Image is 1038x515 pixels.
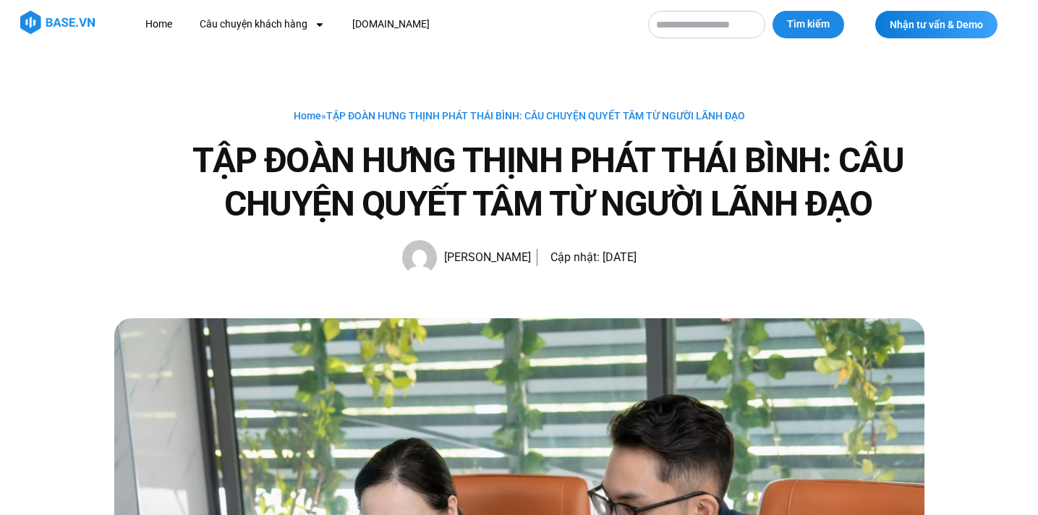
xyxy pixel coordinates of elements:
[787,17,830,32] span: Tìm kiếm
[890,20,983,30] span: Nhận tư vấn & Demo
[326,110,745,122] span: TẬP ĐOÀN HƯNG THỊNH PHÁT THÁI BÌNH: CÂU CHUYỆN QUYẾT TÂM TỪ NGƯỜI LÃNH ĐẠO
[875,11,997,38] a: Nhận tư vấn & Demo
[402,240,437,275] img: Picture of Hạnh Hoàng
[402,240,531,275] a: Picture of Hạnh Hoàng [PERSON_NAME]
[603,250,637,264] time: [DATE]
[437,247,531,268] span: [PERSON_NAME]
[294,110,321,122] a: Home
[172,139,924,226] h1: TẬP ĐOÀN HƯNG THỊNH PHÁT THÁI BÌNH: CÂU CHUYỆN QUYẾT TÂM TỪ NGƯỜI LÃNH ĐẠO
[294,110,745,122] span: »
[135,11,183,38] a: Home
[341,11,441,38] a: [DOMAIN_NAME]
[773,11,844,38] button: Tìm kiếm
[189,11,336,38] a: Câu chuyện khách hàng
[135,11,634,38] nav: Menu
[550,250,600,264] span: Cập nhật:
